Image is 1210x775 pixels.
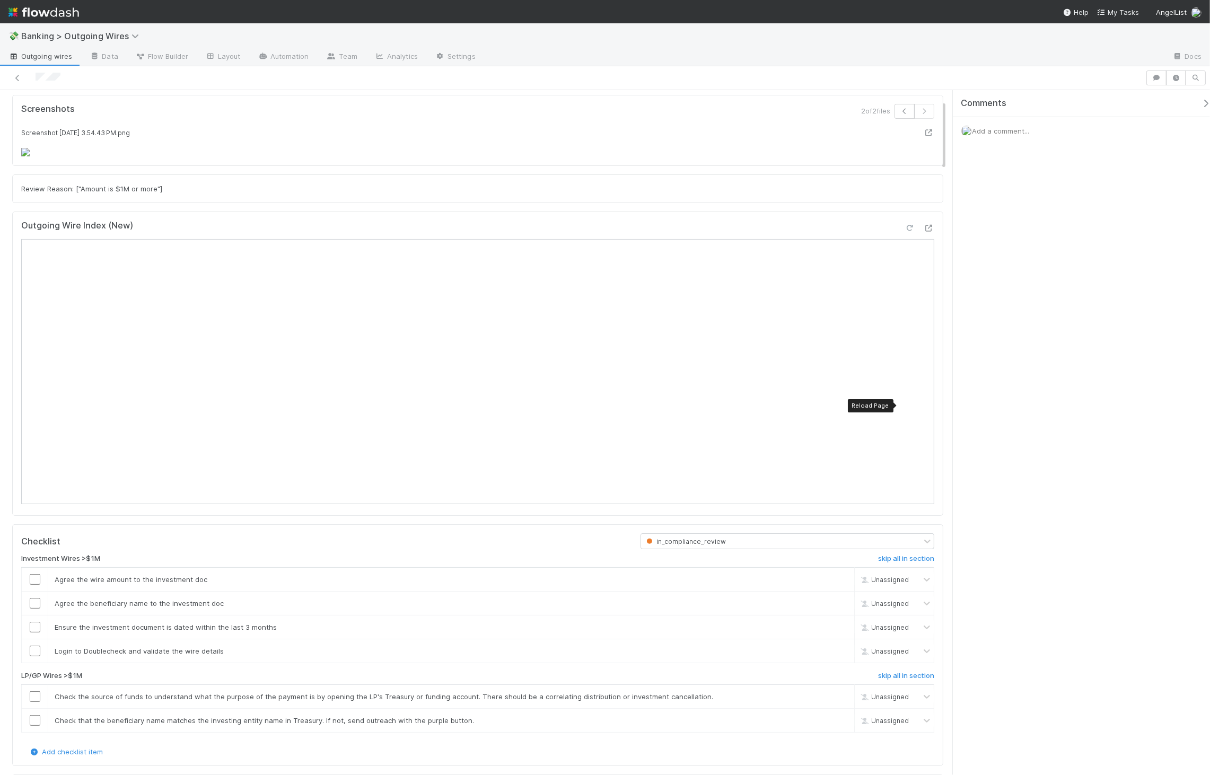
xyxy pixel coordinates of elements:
[197,49,249,66] a: Layout
[8,51,72,61] span: Outgoing wires
[1097,8,1139,16] span: My Tasks
[644,538,726,545] span: in_compliance_review
[858,600,909,607] span: Unassigned
[972,127,1029,135] span: Add a comment...
[858,576,909,584] span: Unassigned
[55,575,207,584] span: Agree the wire amount to the investment doc
[858,623,909,631] span: Unassigned
[21,221,133,231] h5: Outgoing Wire Index (New)
[55,716,474,725] span: Check that the beneficiary name matches the investing entity name in Treasury. If not, send outre...
[8,3,79,21] img: logo-inverted-e16ddd16eac7371096b0.svg
[21,129,130,137] small: Screenshot [DATE] 3.54.43 PM.png
[878,672,934,684] a: skip all in section
[55,647,224,655] span: Login to Doublecheck and validate the wire details
[21,148,30,156] img: eyJfcmFpbHMiOnsibWVzc2FnZSI6IkJBaHBBMVRTR0E9PSIsImV4cCI6bnVsbCwicHVyIjoiYmxvYl9pZCJ9fQ==--9cee6d9...
[1097,7,1139,17] a: My Tasks
[961,98,1006,109] span: Comments
[55,692,713,701] span: Check the source of funds to understand what the purpose of the payment is by opening the LP's Tr...
[1191,7,1202,18] img: avatar_c6c9a18c-a1dc-4048-8eac-219674057138.png
[858,647,909,655] span: Unassigned
[1156,8,1187,16] span: AngelList
[878,554,934,567] a: skip all in section
[21,554,100,563] h6: Investment Wires >$1M
[1164,49,1210,66] a: Docs
[21,104,75,115] h5: Screenshots
[127,49,197,66] a: Flow Builder
[21,31,144,41] span: Banking > Outgoing Wires
[21,184,162,193] span: Review Reason: ["Amount is $1M or more"]
[858,692,909,700] span: Unassigned
[135,51,188,61] span: Flow Builder
[318,49,366,66] a: Team
[1063,7,1089,17] div: Help
[81,49,126,66] a: Data
[55,623,277,631] span: Ensure the investment document is dated within the last 3 months
[8,31,19,40] span: 💸
[861,105,890,116] span: 2 of 2 files
[426,49,484,66] a: Settings
[878,672,934,680] h6: skip all in section
[29,747,103,756] a: Add checklist item
[55,599,224,607] span: Agree the beneficiary name to the investment doc
[858,716,909,724] span: Unassigned
[878,554,934,563] h6: skip all in section
[21,672,82,680] h6: LP/GP Wires >$1M
[961,126,972,136] img: avatar_c6c9a18c-a1dc-4048-8eac-219674057138.png
[366,49,426,66] a: Analytics
[249,49,318,66] a: Automation
[21,536,60,547] h5: Checklist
